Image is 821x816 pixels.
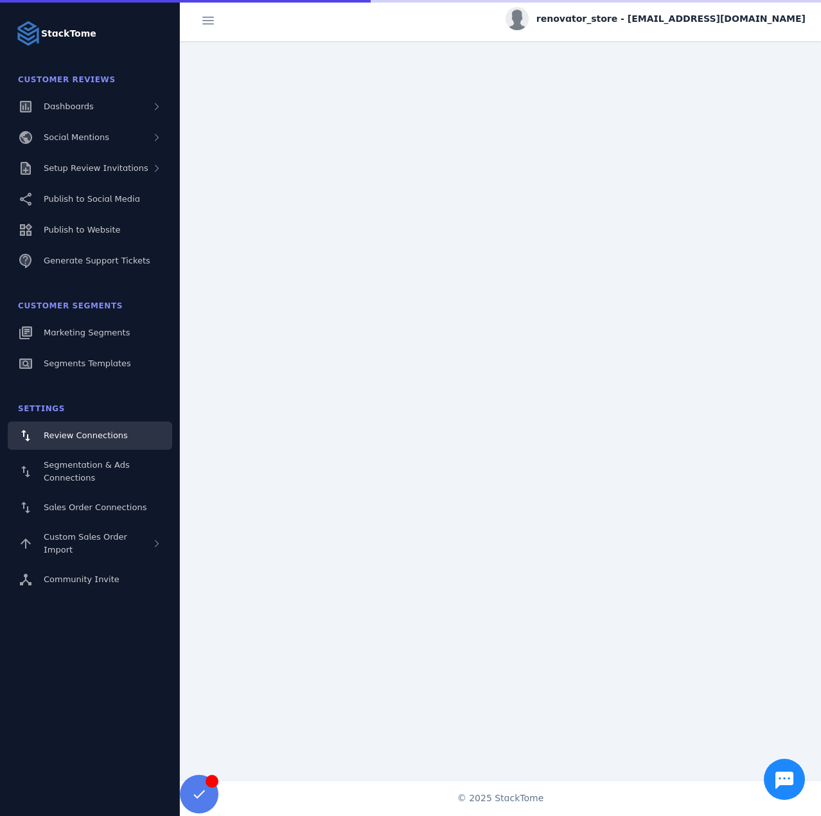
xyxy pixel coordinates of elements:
a: Marketing Segments [8,319,172,347]
a: Generate Support Tickets [8,247,172,275]
span: Generate Support Tickets [44,256,150,265]
span: Review Connections [44,430,128,440]
span: Publish to Social Media [44,194,140,204]
a: Publish to Social Media [8,185,172,213]
span: Dashboards [44,102,94,111]
span: Marketing Segments [44,328,130,337]
strong: StackTome [41,27,96,40]
span: Setup Review Invitations [44,163,148,173]
img: Logo image [15,21,41,46]
span: Customer Segments [18,301,123,310]
a: Community Invite [8,565,172,594]
span: Publish to Website [44,225,120,235]
a: Segments Templates [8,350,172,378]
span: © 2025 StackTome [457,792,544,805]
a: Segmentation & Ads Connections [8,452,172,491]
span: Customer Reviews [18,75,116,84]
a: Review Connections [8,421,172,450]
a: Sales Order Connections [8,493,172,522]
span: Segments Templates [44,359,131,368]
span: Social Mentions [44,132,109,142]
span: renovator_store - [EMAIL_ADDRESS][DOMAIN_NAME] [536,12,806,26]
span: Settings [18,404,65,413]
button: renovator_store - [EMAIL_ADDRESS][DOMAIN_NAME] [506,7,806,30]
span: Community Invite [44,574,119,584]
span: Sales Order Connections [44,502,146,512]
span: Segmentation & Ads Connections [44,460,130,483]
span: Custom Sales Order Import [44,532,127,554]
a: Publish to Website [8,216,172,244]
img: profile.jpg [506,7,529,30]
